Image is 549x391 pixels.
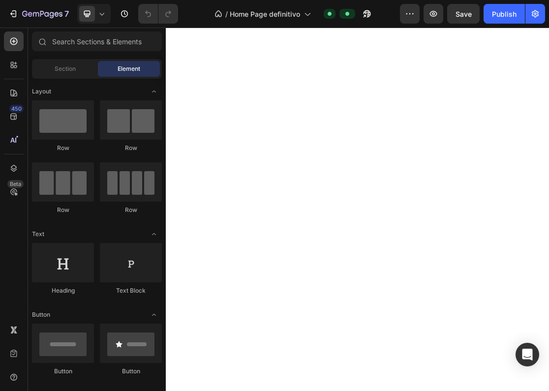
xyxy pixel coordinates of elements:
[138,4,178,24] div: Undo/Redo
[9,105,24,113] div: 450
[146,226,162,242] span: Toggle open
[146,307,162,323] span: Toggle open
[32,367,94,376] div: Button
[225,9,228,19] span: /
[32,230,44,239] span: Text
[4,4,73,24] button: 7
[100,206,162,214] div: Row
[100,144,162,152] div: Row
[100,286,162,295] div: Text Block
[100,367,162,376] div: Button
[118,64,140,73] span: Element
[32,87,51,96] span: Layout
[146,84,162,99] span: Toggle open
[32,206,94,214] div: Row
[32,286,94,295] div: Heading
[32,31,162,51] input: Search Sections & Elements
[492,9,517,19] div: Publish
[484,4,525,24] button: Publish
[230,9,300,19] span: Home Page definitivo
[516,343,539,366] div: Open Intercom Messenger
[32,310,50,319] span: Button
[64,8,69,20] p: 7
[456,10,472,18] span: Save
[55,64,76,73] span: Section
[447,4,480,24] button: Save
[32,144,94,152] div: Row
[166,28,549,391] iframe: Design area
[7,180,24,188] div: Beta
